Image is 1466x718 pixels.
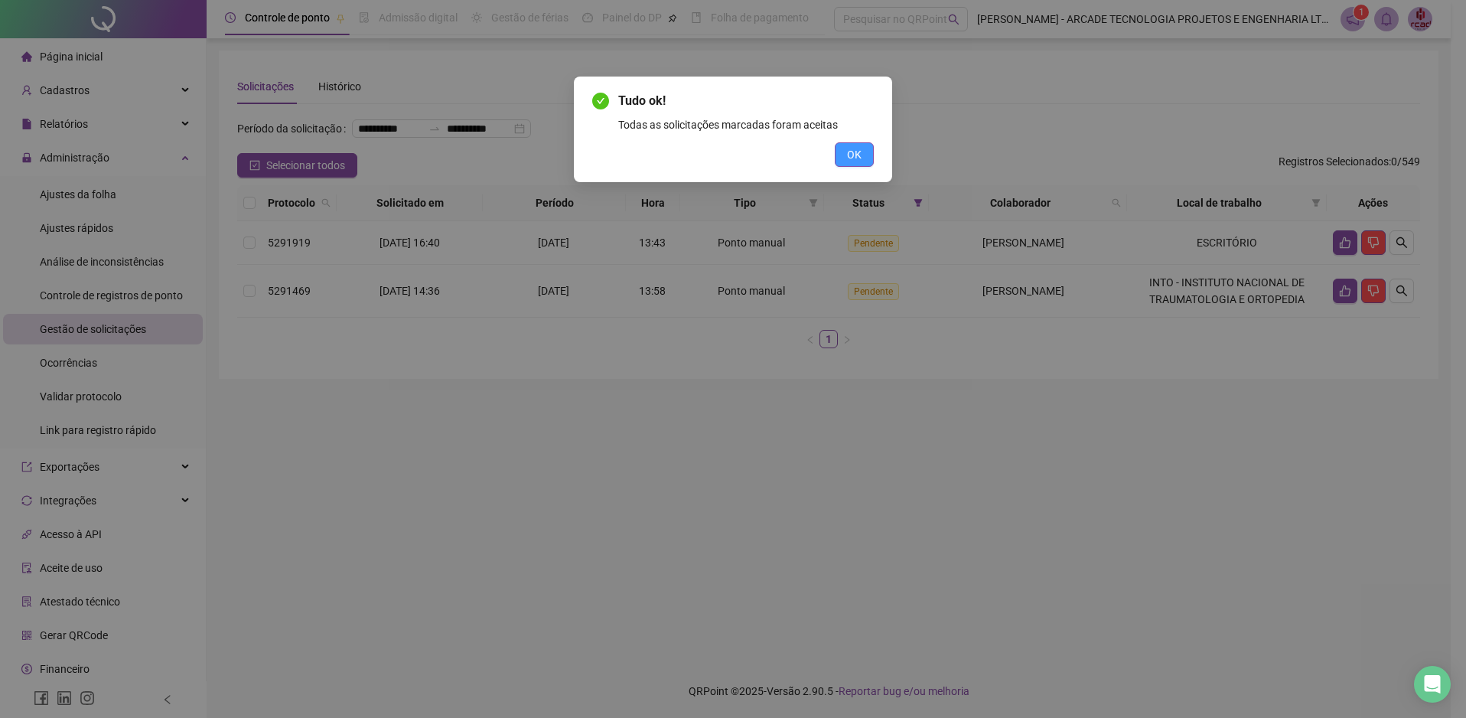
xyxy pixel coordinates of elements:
button: OK [835,142,874,167]
span: OK [847,146,862,163]
span: Tudo ok! [618,92,874,110]
div: Open Intercom Messenger [1414,666,1451,703]
div: Todas as solicitações marcadas foram aceitas [618,116,874,133]
span: check-circle [592,93,609,109]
